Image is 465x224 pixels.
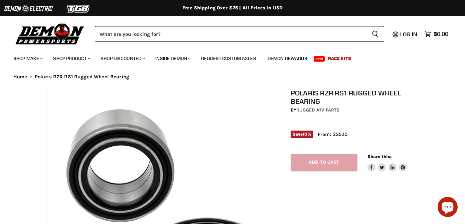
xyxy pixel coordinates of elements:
[95,26,366,42] input: Search
[53,2,104,15] img: TGB Logo 2
[96,52,149,65] a: Shop Discounted
[150,52,195,65] a: Inside Demon
[263,52,312,65] a: Demon Rewards
[397,31,421,37] a: Log in
[303,132,307,137] span: 10
[8,49,447,65] ul: Main menu
[366,26,384,42] button: Search
[291,106,422,114] div: by
[95,26,384,42] form: Product
[48,52,94,65] a: Shop Product
[196,52,261,65] a: Request Custom Axles
[318,131,347,137] span: From: $35.10
[367,154,407,171] aside: Share this:
[436,197,460,219] inbox-online-store-chat: Shopify online store chat
[434,31,448,37] span: $0.00
[13,74,27,80] a: Home
[323,52,356,65] a: Race Kits
[421,29,452,39] a: $0.00
[367,154,392,159] span: Share this:
[400,31,417,38] span: Log in
[296,107,339,113] a: Rugged ATV Parts
[291,89,422,105] h1: Polaris RZR RS1 Rugged Wheel Bearing
[8,52,47,65] a: Shop Make
[314,56,325,62] span: New!
[35,74,129,80] span: Polaris RZR RS1 Rugged Wheel Bearing
[13,22,87,46] img: Demon Powersports
[291,131,313,138] span: Save %
[3,2,53,15] img: Demon Electric Logo 2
